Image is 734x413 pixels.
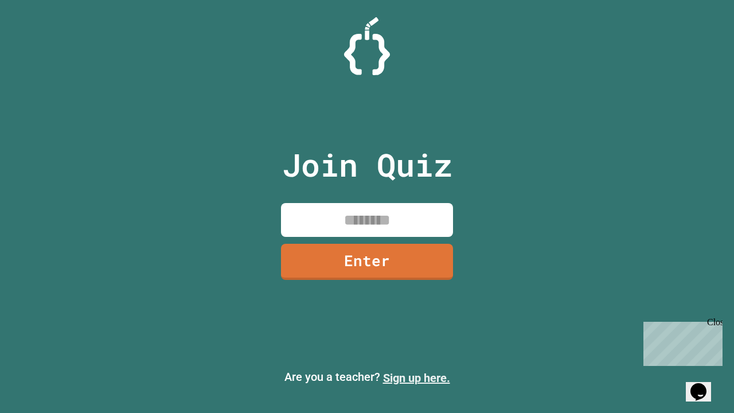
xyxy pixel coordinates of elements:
p: Join Quiz [282,141,452,189]
p: Are you a teacher? [9,368,725,387]
a: Sign up here. [383,371,450,385]
img: Logo.svg [344,17,390,75]
iframe: chat widget [686,367,723,402]
div: Chat with us now!Close [5,5,79,73]
iframe: chat widget [639,317,723,366]
a: Enter [281,244,453,280]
